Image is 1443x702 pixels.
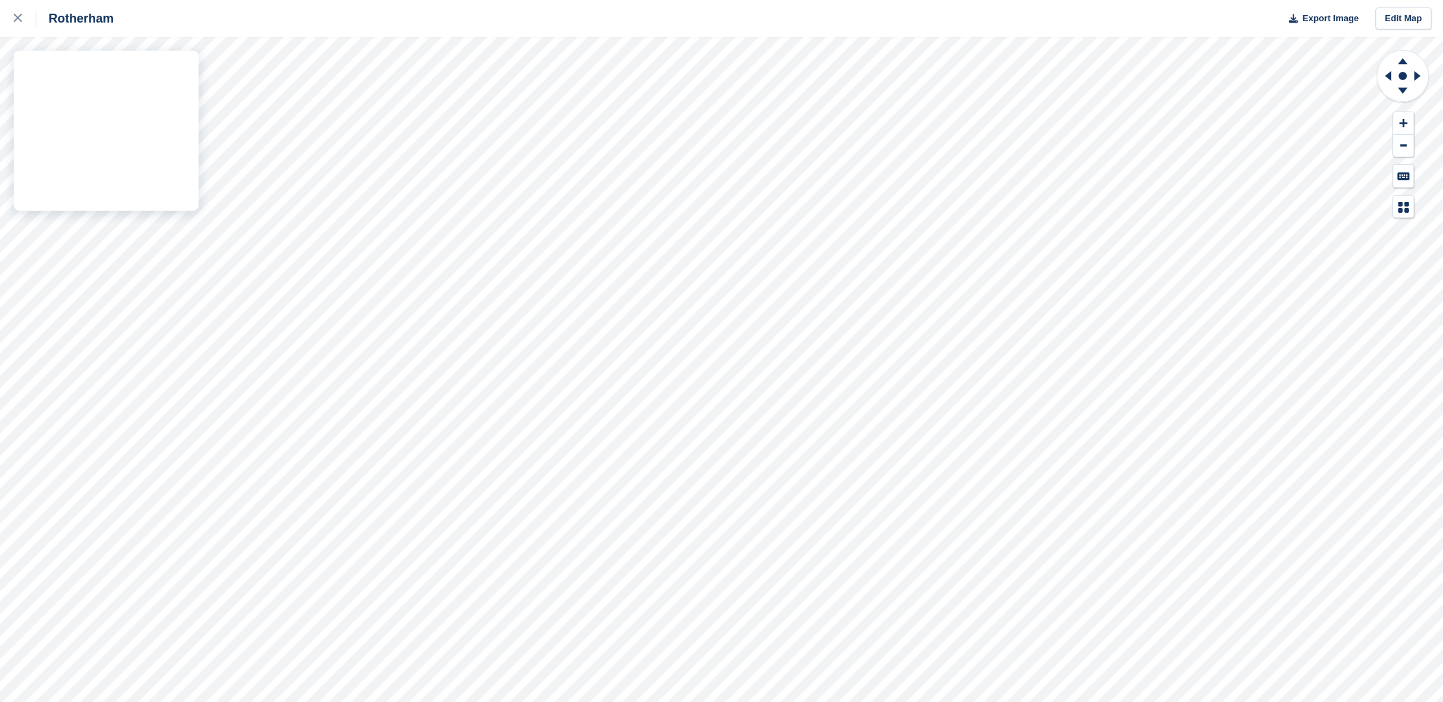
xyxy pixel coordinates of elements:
[1394,135,1414,157] button: Zoom Out
[1281,8,1359,30] button: Export Image
[36,10,114,27] div: Rotherham
[1394,165,1414,187] button: Keyboard Shortcuts
[1376,8,1432,30] a: Edit Map
[1303,12,1359,25] span: Export Image
[1394,196,1414,218] button: Map Legend
[1394,112,1414,135] button: Zoom In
